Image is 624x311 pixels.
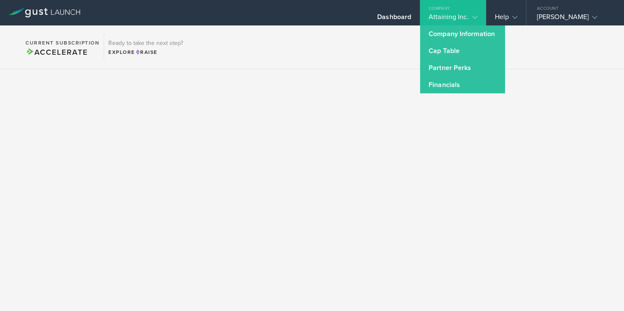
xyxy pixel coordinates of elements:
[582,270,624,311] iframe: Chat Widget
[495,13,517,25] div: Help
[377,13,411,25] div: Dashboard
[25,40,99,45] h2: Current Subscription
[108,48,183,56] div: Explore
[429,13,477,25] div: Attaining Inc.
[25,48,88,57] span: Accelerate
[537,13,609,25] div: [PERSON_NAME]
[108,40,183,46] h3: Ready to take the next step?
[104,34,187,60] div: Ready to take the next step?ExploreRaise
[135,49,158,55] span: Raise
